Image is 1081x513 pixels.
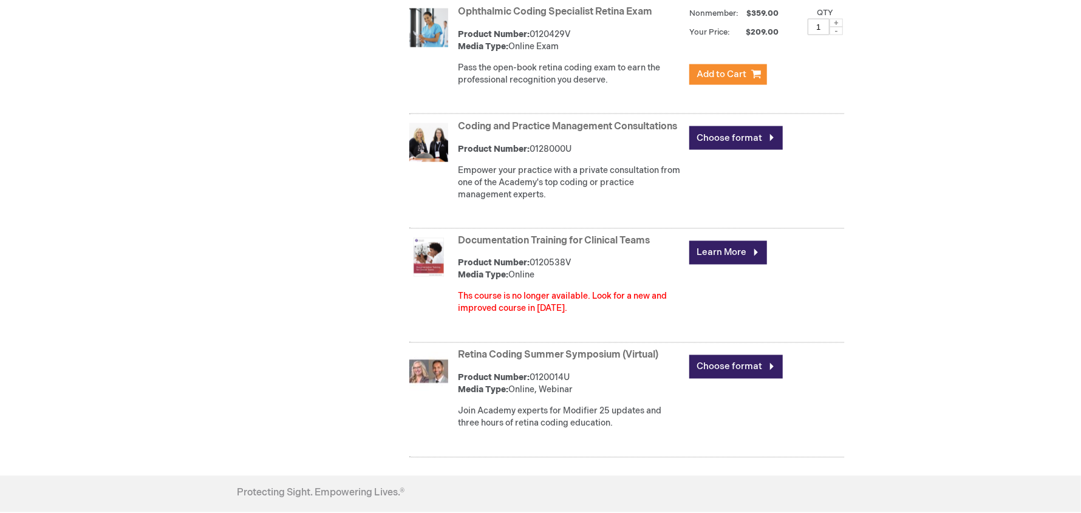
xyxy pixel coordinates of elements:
strong: Your Price: [689,27,730,37]
strong: Media Type: [458,385,508,395]
a: Retina Coding Summer Symposium (Virtual) [458,350,658,361]
a: Ophthalmic Coding Specialist Retina Exam [458,6,652,18]
strong: Product Number: [458,144,530,154]
strong: Product Number: [458,258,530,268]
img: Coding and Practice Management Consultations [409,123,448,162]
h4: Protecting Sight. Empowering Lives.® [237,488,404,499]
button: Add to Cart [689,64,767,85]
a: Choose format [689,126,783,150]
div: 0120014U Online, Webinar [458,372,683,396]
strong: Media Type: [458,41,508,52]
a: Learn More [689,241,767,265]
p: Pass the open-book retina coding exam to earn the professional recognition you deserve. [458,62,683,86]
div: Join Academy experts for Modifier 25 updates and three hours of retina coding education. [458,406,683,430]
a: Choose format [689,355,783,379]
strong: Product Number: [458,373,530,383]
img: Documentation Training for Clinical Teams [409,238,448,277]
div: 0120429V Online Exam [458,29,683,53]
input: Qty [808,19,830,35]
div: 0128000U [458,143,683,155]
span: $209.00 [732,27,780,37]
strong: Nonmember: [689,6,738,21]
span: $359.00 [745,8,780,18]
img: Retina Coding Summer Symposium (Virtual) [409,352,448,391]
strong: Product Number: [458,29,530,39]
img: Ophthalmic Coding Specialist Retina Exam [409,8,448,47]
a: Coding and Practice Management Consultations [458,121,677,132]
div: 0120538V Online [458,257,683,282]
span: Add to Cart [697,69,746,80]
div: Empower your practice with a private consultation from one of the Academy's top coding or practic... [458,165,683,201]
font: Ths course is no longer available. Look for a new and improved course in [DATE]. [458,291,667,314]
label: Qty [817,8,833,18]
a: Documentation Training for Clinical Teams [458,236,650,247]
strong: Media Type: [458,270,508,280]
